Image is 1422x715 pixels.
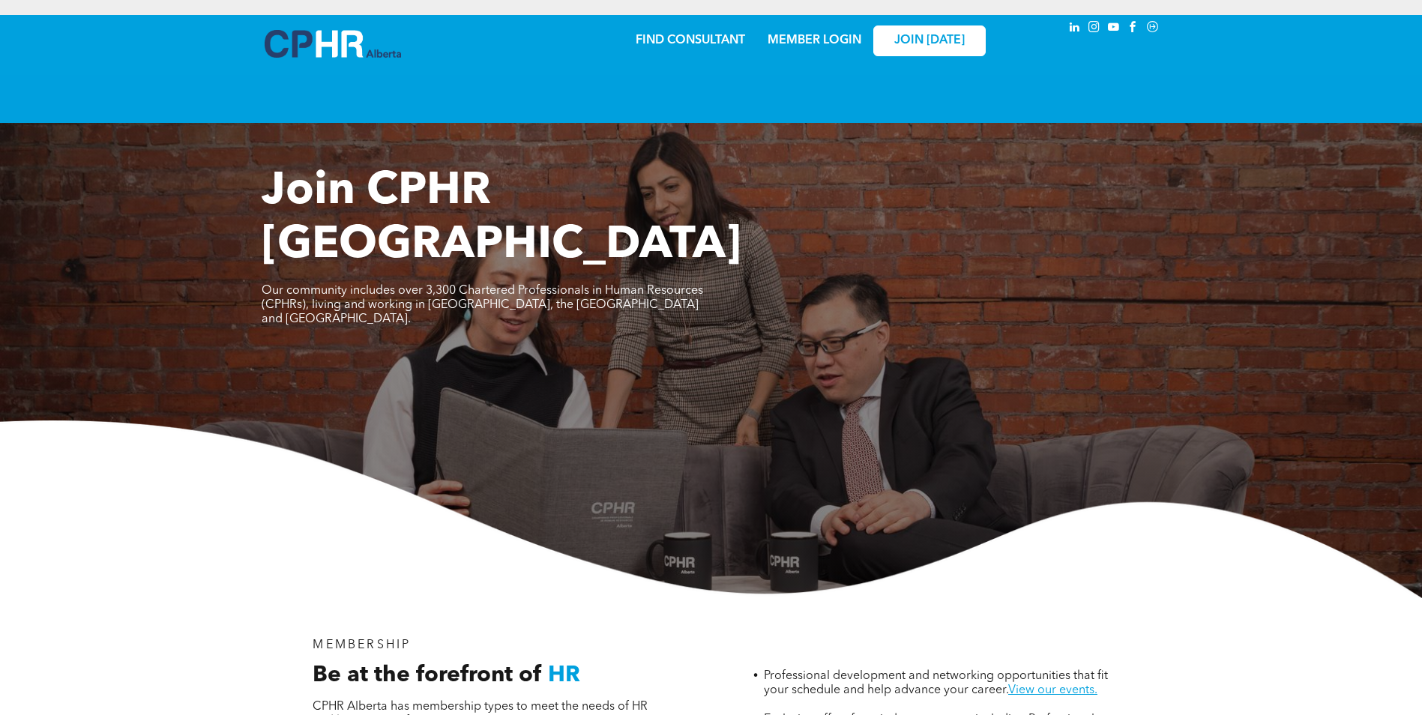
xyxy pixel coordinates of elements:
span: Join CPHR [GEOGRAPHIC_DATA] [262,169,741,268]
span: HR [548,664,580,687]
a: facebook [1125,19,1142,39]
span: MEMBERSHIP [313,639,411,651]
a: youtube [1106,19,1122,39]
a: linkedin [1067,19,1083,39]
a: FIND CONSULTANT [636,34,745,46]
img: A blue and white logo for cp alberta [265,30,401,58]
span: JOIN [DATE] [894,34,965,48]
span: Be at the forefront of [313,664,542,687]
span: Our community includes over 3,300 Chartered Professionals in Human Resources (CPHRs), living and ... [262,285,703,325]
a: JOIN [DATE] [873,25,986,56]
a: MEMBER LOGIN [768,34,861,46]
a: View our events. [1008,684,1097,696]
span: Professional development and networking opportunities that fit your schedule and help advance you... [764,670,1108,696]
a: instagram [1086,19,1103,39]
a: Social network [1145,19,1161,39]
